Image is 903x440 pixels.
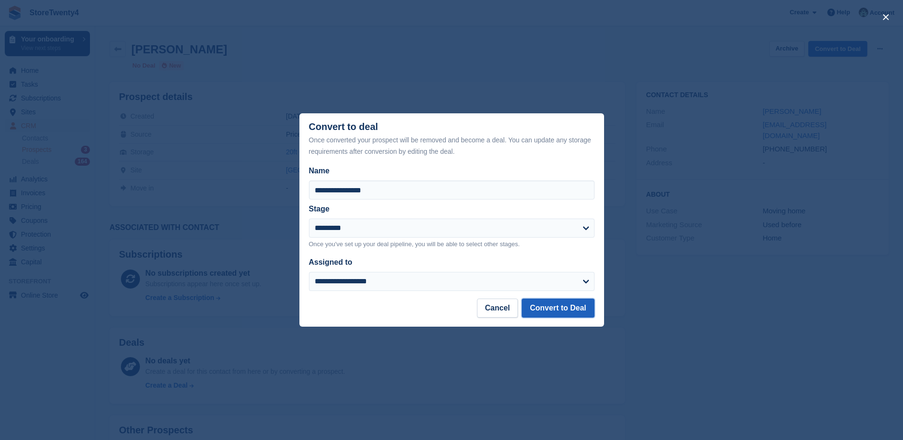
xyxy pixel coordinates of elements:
label: Name [309,165,595,177]
button: Cancel [477,299,518,318]
p: Once you've set up your deal pipeline, you will be able to select other stages. [309,240,595,249]
div: Once converted your prospect will be removed and become a deal. You can update any storage requir... [309,134,595,157]
button: close [878,10,893,25]
div: Convert to deal [309,121,595,157]
label: Stage [309,205,330,213]
label: Assigned to [309,258,353,266]
button: Convert to Deal [522,299,594,318]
